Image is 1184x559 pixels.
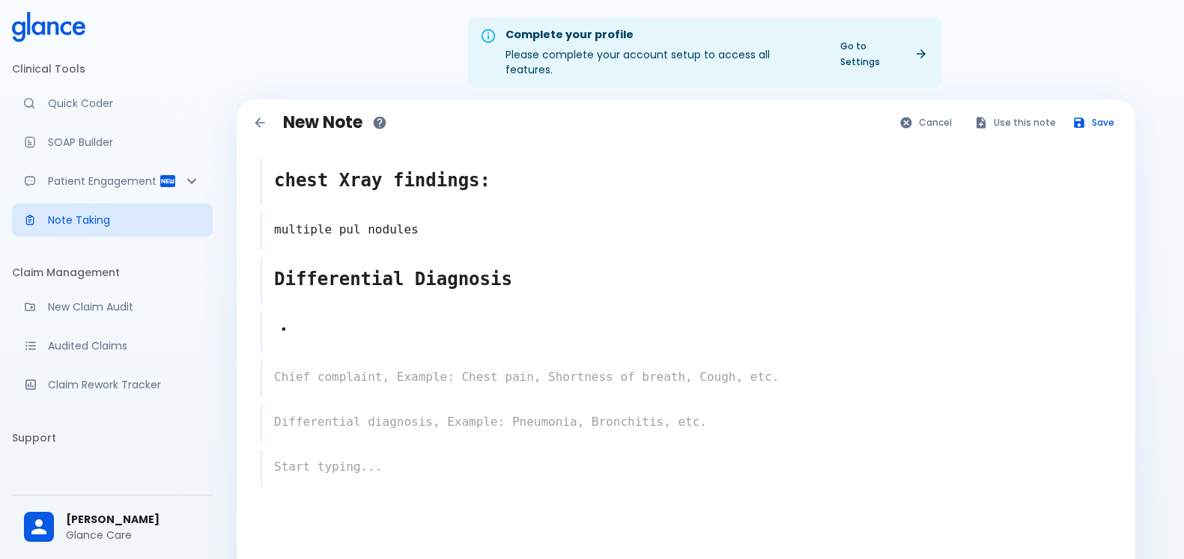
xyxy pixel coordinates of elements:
[506,27,819,43] div: Complete your profile
[967,112,1065,133] button: Use this note for Quick Coder, SOAP Builder, Patient Report
[12,501,213,553] div: [PERSON_NAME]Glance Care
[12,420,213,456] li: Support
[48,213,201,227] p: Note Taking
[262,215,1111,245] textarea: multiple pul nodules
[48,299,201,314] p: New Claim Audit
[12,368,213,401] a: Monitor progress of claim corrections
[48,174,159,189] p: Patient Engagement
[506,22,819,83] div: Please complete your account setup to access all features.
[12,51,213,87] li: Clinical Tools
[48,338,201,353] p: Audited Claims
[12,204,213,236] a: Advanced note-taking
[48,135,201,150] p: SOAP Builder
[12,165,213,198] div: Patient Reports & Referrals
[66,512,201,528] span: [PERSON_NAME]
[892,112,961,133] button: Cancel and go back to notes
[368,112,391,134] button: How to use notes
[283,113,362,132] h1: New Note
[12,254,213,290] li: Claim Management
[12,87,213,120] a: Moramiz: Find ICD10AM codes instantly
[66,528,201,543] p: Glance Care
[249,112,271,134] button: Back to notes
[262,161,1111,200] textarea: chest Xray findings:
[12,329,213,362] a: View audited claims
[831,35,935,73] a: Go to Settings
[48,96,201,111] p: Quick Coder
[1065,112,1123,133] button: Save note
[12,126,213,159] a: Docugen: Compose a clinical documentation in seconds
[262,314,1111,347] textarea: •
[12,290,213,323] a: Audit a new claim
[48,377,201,392] p: Claim Rework Tracker
[262,260,1111,299] textarea: Differential Diagnosis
